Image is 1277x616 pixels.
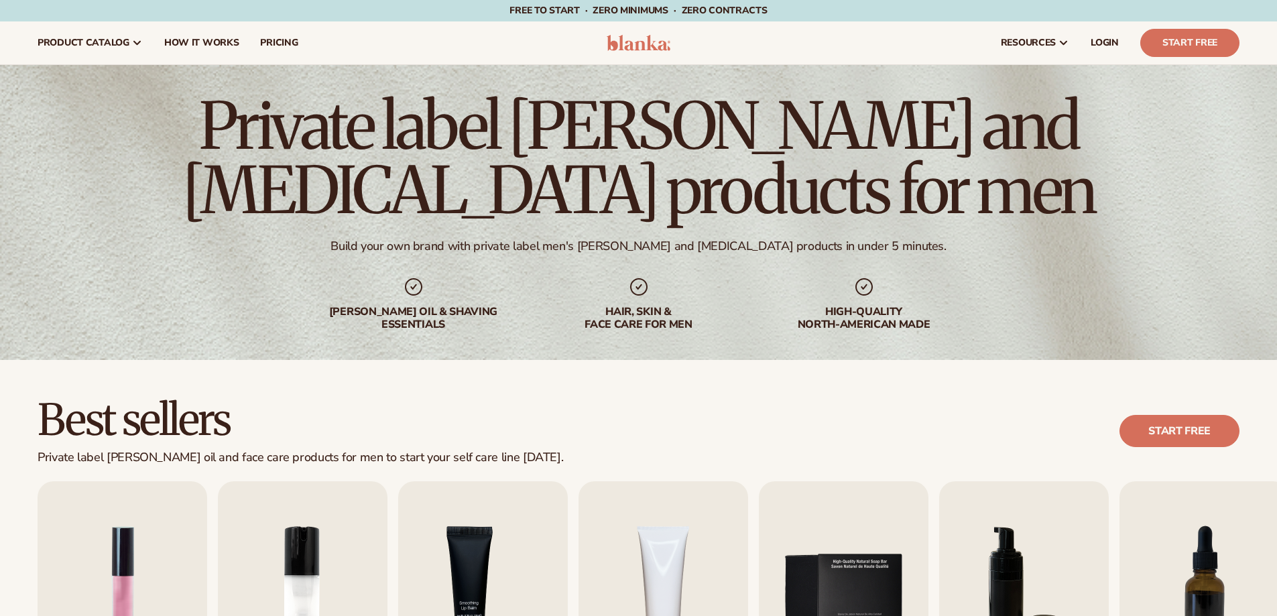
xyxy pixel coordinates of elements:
h2: Best sellers [38,397,563,442]
span: LOGIN [1091,38,1119,48]
div: High-quality North-american made [778,306,950,331]
a: LOGIN [1080,21,1130,64]
div: Private label [PERSON_NAME] oil and face care products for men to start your self care line [DATE]. [38,450,563,465]
div: [PERSON_NAME] oil & shaving essentials [328,306,499,331]
div: hair, skin & face care for men [553,306,725,331]
a: How It Works [154,21,250,64]
span: pricing [260,38,298,48]
span: resources [1001,38,1056,48]
a: Start free [1119,415,1239,447]
span: product catalog [38,38,129,48]
span: How It Works [164,38,239,48]
h1: Private label [PERSON_NAME] and [MEDICAL_DATA] products for men [38,94,1239,223]
a: pricing [249,21,308,64]
span: Free to start · ZERO minimums · ZERO contracts [509,4,767,17]
a: Start Free [1140,29,1239,57]
div: Build your own brand with private label men's [PERSON_NAME] and [MEDICAL_DATA] products in under ... [330,239,946,254]
a: product catalog [27,21,154,64]
img: logo [607,35,670,51]
a: resources [990,21,1080,64]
